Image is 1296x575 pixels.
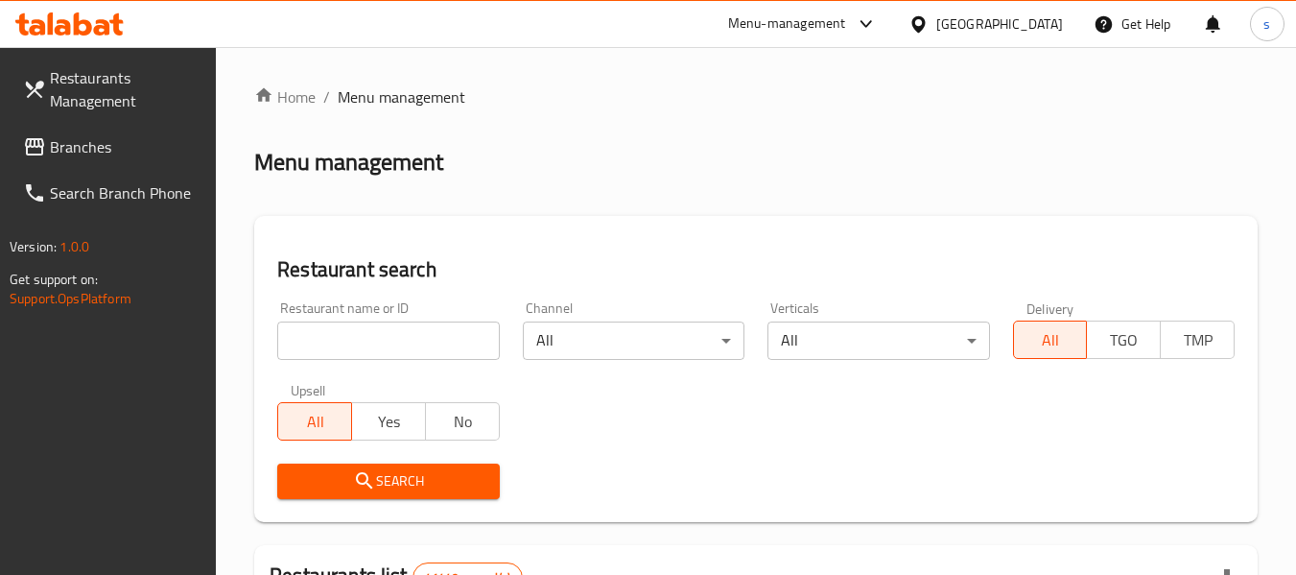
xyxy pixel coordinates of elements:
[277,255,1235,284] h2: Restaurant search
[1160,321,1235,359] button: TMP
[936,13,1063,35] div: [GEOGRAPHIC_DATA]
[286,408,344,436] span: All
[293,469,483,493] span: Search
[10,286,131,311] a: Support.OpsPlatform
[1022,326,1080,354] span: All
[360,408,418,436] span: Yes
[10,234,57,259] span: Version:
[1095,326,1153,354] span: TGO
[254,85,316,108] a: Home
[338,85,465,108] span: Menu management
[728,12,846,36] div: Menu-management
[1086,321,1161,359] button: TGO
[1263,13,1270,35] span: s
[50,181,201,204] span: Search Branch Phone
[1026,301,1074,315] label: Delivery
[1168,326,1227,354] span: TMP
[277,322,499,360] input: Search for restaurant name or ID..
[50,135,201,158] span: Branches
[59,234,89,259] span: 1.0.0
[291,383,326,396] label: Upsell
[351,402,426,441] button: Yes
[434,408,492,436] span: No
[10,267,98,292] span: Get support on:
[277,402,352,441] button: All
[323,85,330,108] li: /
[767,322,989,360] div: All
[8,124,217,170] a: Branches
[277,464,499,499] button: Search
[425,402,500,441] button: No
[254,85,1258,108] nav: breadcrumb
[1013,321,1088,359] button: All
[254,147,443,178] h2: Menu management
[8,170,217,216] a: Search Branch Phone
[8,55,217,124] a: Restaurants Management
[50,66,201,112] span: Restaurants Management
[523,322,744,360] div: All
